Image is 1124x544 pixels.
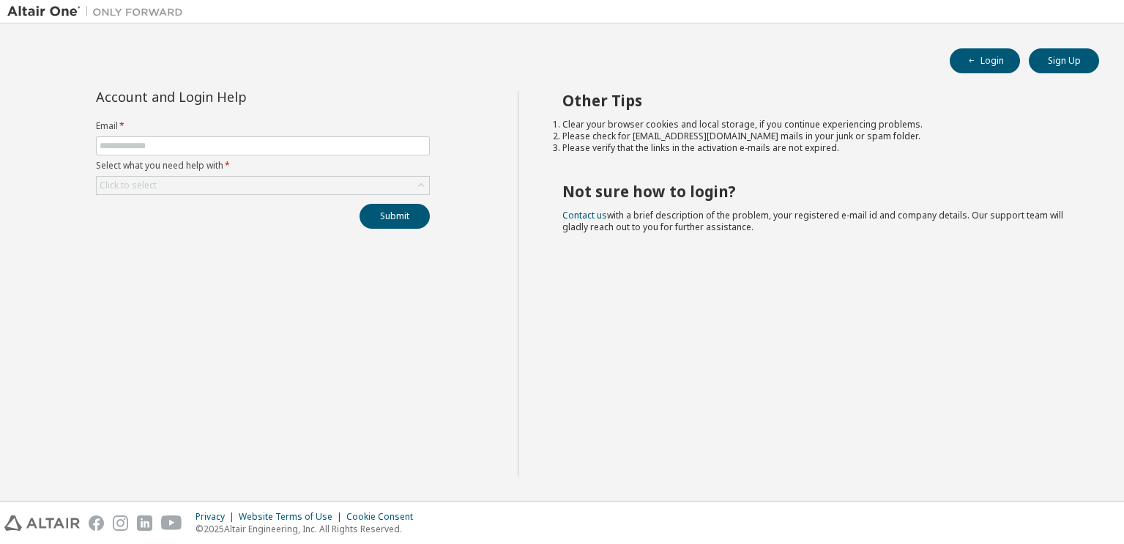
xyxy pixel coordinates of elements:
h2: Not sure how to login? [562,182,1073,201]
label: Select what you need help with [96,160,430,172]
img: Altair One [7,4,190,19]
a: Contact us [562,209,607,221]
div: Cookie Consent [346,511,422,523]
li: Please verify that the links in the activation e-mails are not expired. [562,142,1073,154]
div: Click to select [100,180,157,191]
button: Submit [360,204,430,229]
img: linkedin.svg [137,515,152,531]
label: Email [96,120,430,132]
div: Account and Login Help [96,91,363,103]
img: facebook.svg [89,515,104,531]
img: youtube.svg [161,515,182,531]
li: Please check for [EMAIL_ADDRESS][DOMAIN_NAME] mails in your junk or spam folder. [562,131,1073,142]
div: Privacy [196,511,239,523]
button: Login [950,48,1020,73]
div: Website Terms of Use [239,511,346,523]
button: Sign Up [1029,48,1099,73]
p: © 2025 Altair Engineering, Inc. All Rights Reserved. [196,523,422,535]
h2: Other Tips [562,91,1073,110]
span: with a brief description of the problem, your registered e-mail id and company details. Our suppo... [562,209,1063,233]
li: Clear your browser cookies and local storage, if you continue experiencing problems. [562,119,1073,131]
img: altair_logo.svg [4,515,80,531]
div: Click to select [97,177,429,194]
img: instagram.svg [113,515,128,531]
